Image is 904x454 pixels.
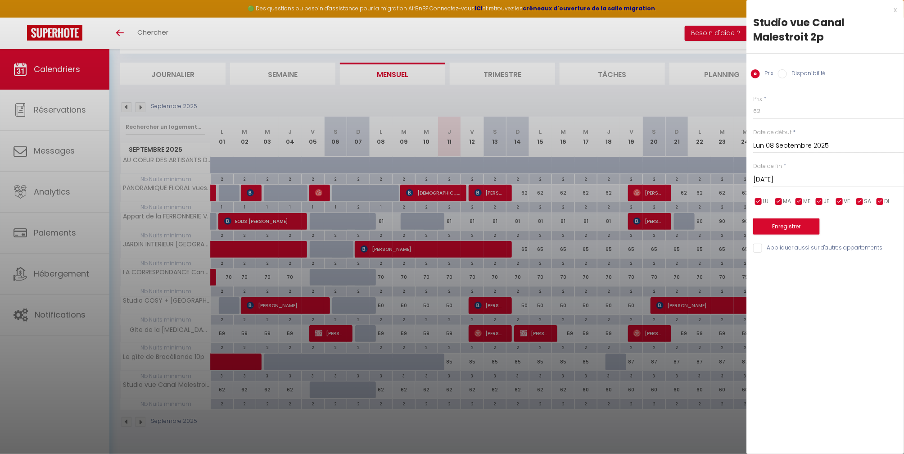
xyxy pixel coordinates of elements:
span: ME [804,197,811,206]
label: Prix [753,95,762,104]
span: MA [783,197,791,206]
button: Enregistrer [753,218,820,235]
label: Prix [760,69,773,79]
label: Disponibilité [787,69,826,79]
span: JE [824,197,830,206]
iframe: Chat [866,413,897,447]
span: SA [864,197,872,206]
div: x [746,5,897,15]
span: DI [885,197,890,206]
button: Ouvrir le widget de chat LiveChat [7,4,34,31]
label: Date de début [753,128,791,137]
label: Date de fin [753,162,782,171]
span: LU [763,197,769,206]
div: Studio vue Canal Malestroit 2p [753,15,897,44]
span: VE [844,197,850,206]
